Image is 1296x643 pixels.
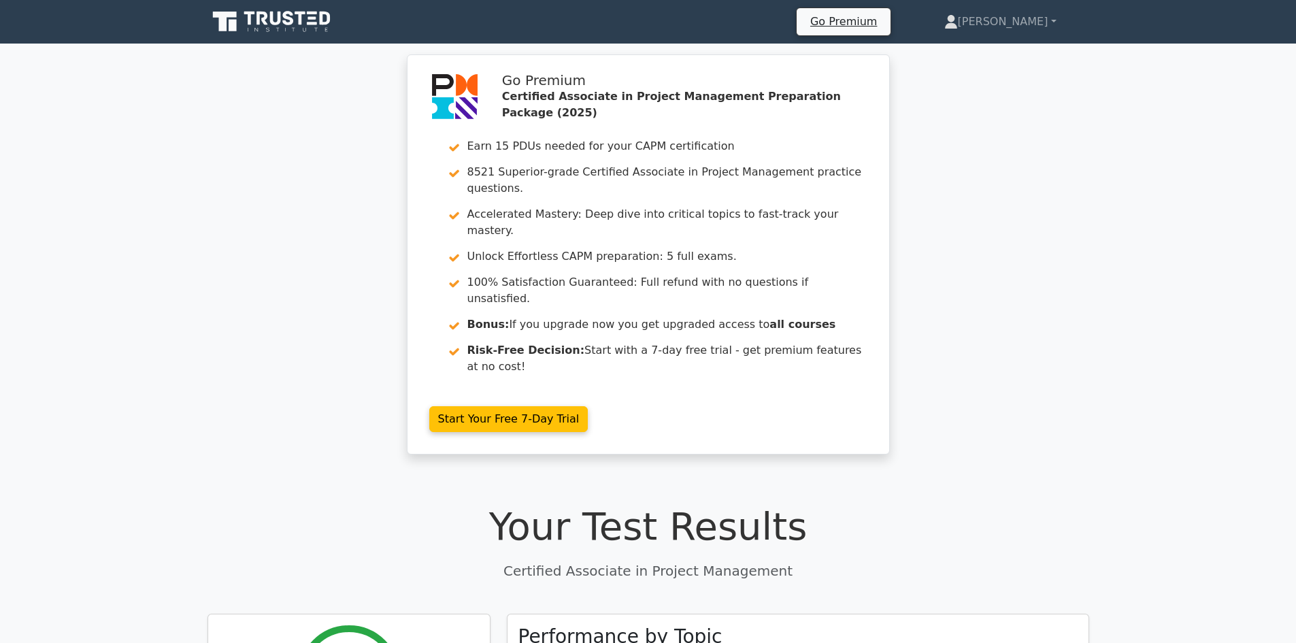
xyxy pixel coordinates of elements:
[207,561,1089,581] p: Certified Associate in Project Management
[429,406,588,432] a: Start Your Free 7-Day Trial
[912,8,1089,35] a: [PERSON_NAME]
[802,12,885,31] a: Go Premium
[207,504,1089,549] h1: Your Test Results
